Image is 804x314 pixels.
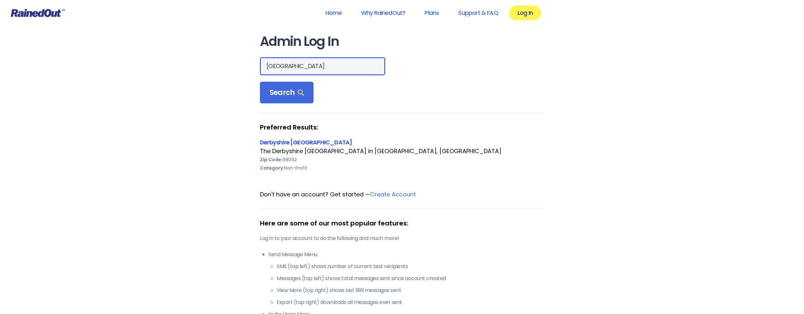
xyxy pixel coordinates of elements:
[260,218,544,228] div: Here are some of our most popular features:
[260,155,544,164] div: 98092
[370,190,416,198] a: Create Account
[317,5,350,20] a: Home
[277,287,544,294] li: View More (top right) shows last 999 messages sent
[268,251,544,306] li: Send Message Menu
[353,5,414,20] a: Why RainedOut?
[260,164,544,172] div: Non-Profit
[450,5,506,20] a: Support & FAQ
[260,123,544,131] strong: Preferred Results:
[260,138,352,146] a: Derbyshire [GEOGRAPHIC_DATA]
[277,298,544,306] li: Export (top right) downloads all messages ever sent
[260,82,314,104] div: Search
[260,34,544,49] h1: Admin Log In
[416,5,447,20] a: Plans
[260,147,544,155] div: The Derbyshire [GEOGRAPHIC_DATA] in [GEOGRAPHIC_DATA], [GEOGRAPHIC_DATA]
[260,165,284,171] b: Category:
[260,156,283,163] b: Zip Code:
[260,57,385,75] input: Search Orgs…
[270,88,304,97] span: Search
[260,138,544,147] div: Derbyshire [GEOGRAPHIC_DATA]
[260,235,544,242] p: Log in to your account to do the following and much more!
[277,275,544,282] li: Messages (top left) shows total messages sent since account created
[277,263,544,270] li: SMS (top left) shows number of current text recipients
[509,5,541,20] a: Log In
